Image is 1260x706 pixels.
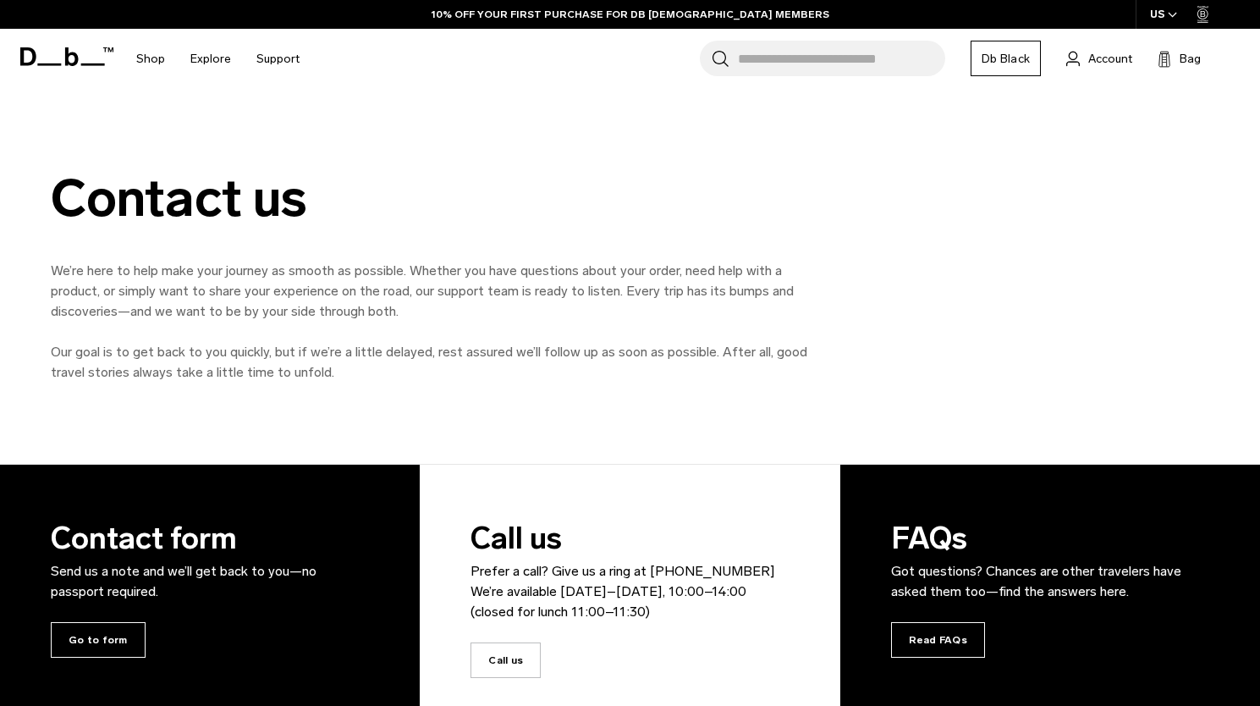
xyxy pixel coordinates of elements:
p: Got questions? Chances are other travelers have asked them too—find the answers here. [891,561,1196,602]
span: Read FAQs [891,622,985,658]
span: Call us [470,643,541,678]
h3: Contact form [51,516,355,602]
nav: Main Navigation [124,29,312,89]
a: Account [1066,48,1132,69]
p: Our goal is to get back to you quickly, but if we’re a little delayed, rest assured we’ll follow ... [51,342,812,383]
a: Db Black [971,41,1041,76]
a: 10% OFF YOUR FIRST PURCHASE FOR DB [DEMOGRAPHIC_DATA] MEMBERS [432,7,829,22]
a: Shop [136,29,165,89]
p: Send us a note and we’ll get back to you—no passport required. [51,561,355,602]
h3: Call us [470,516,775,622]
a: Support [256,29,300,89]
p: Prefer a call? Give us a ring at [PHONE_NUMBER] We’re available [DATE]–[DATE], 10:00–14:00 (close... [470,561,775,622]
div: Contact us [51,170,812,227]
h3: FAQs [891,516,1196,602]
span: Bag [1180,50,1201,68]
a: Explore [190,29,231,89]
span: Account [1088,50,1132,68]
button: Bag [1158,48,1201,69]
span: Go to form [51,622,146,658]
p: We’re here to help make your journey as smooth as possible. Whether you have questions about your... [51,261,812,322]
